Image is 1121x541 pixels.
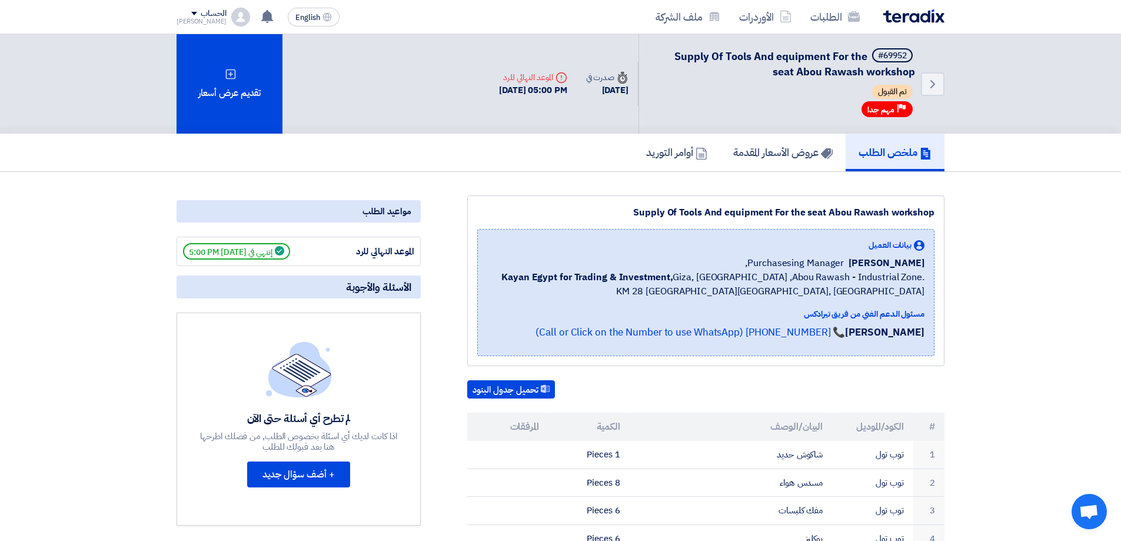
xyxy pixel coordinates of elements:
[501,270,673,284] b: Kayan Egypt for Trading & Investment,
[913,497,944,525] td: 3
[913,469,944,497] td: 2
[266,341,332,397] img: empty_state_list.svg
[295,14,320,22] span: English
[832,469,913,497] td: توب تول
[487,270,924,298] span: Giza, [GEOGRAPHIC_DATA] ,Abou Rawash - Industrial Zone. KM 28 [GEOGRAPHIC_DATA][GEOGRAPHIC_DATA],...
[548,497,630,525] td: 6 Pieces
[733,145,833,159] h5: عروض الأسعار المقدمة
[869,239,912,251] span: بيانات العميل
[674,48,915,79] span: Supply Of Tools And equipment For the seat Abou Rawash workshop
[630,441,833,469] td: شاكوش حديد
[633,134,720,171] a: أوامر التوريد
[199,411,399,425] div: لم تطرح أي أسئلة حتى الآن
[883,9,944,23] img: Teradix logo
[183,243,290,260] span: إنتهي في [DATE] 5:00 PM
[346,280,411,294] span: الأسئلة والأجوبة
[231,8,250,26] img: profile_test.png
[177,18,227,25] div: [PERSON_NAME]
[477,205,934,220] div: Supply Of Tools And equipment For the seat Abou Rawash workshop
[730,3,801,31] a: الأوردرات
[548,441,630,469] td: 1 Pieces
[913,441,944,469] td: 1
[1072,494,1107,529] div: دردشة مفتوحة
[535,325,845,340] a: 📞 [PHONE_NUMBER] (Call or Click on the Number to use WhatsApp)
[867,104,894,115] span: مهم جدا
[630,497,833,525] td: مفك كلبسات
[247,462,350,487] button: + أضف سؤال جديد
[467,380,555,399] button: تحميل جدول البنود
[201,9,226,19] div: الحساب
[845,325,924,340] strong: [PERSON_NAME]
[846,134,944,171] a: ملخص الطلب
[499,84,567,97] div: [DATE] 05:00 PM
[586,71,628,84] div: صدرت في
[832,413,913,441] th: الكود/الموديل
[720,134,846,171] a: عروض الأسعار المقدمة
[326,245,414,258] div: الموعد النهائي للرد
[630,413,833,441] th: البيان/الوصف
[586,84,628,97] div: [DATE]
[913,413,944,441] th: #
[849,256,924,270] span: [PERSON_NAME]
[548,413,630,441] th: الكمية
[646,3,730,31] a: ملف الشركة
[646,145,707,159] h5: أوامر التوريد
[467,413,548,441] th: المرفقات
[801,3,869,31] a: الطلبات
[653,48,915,79] h5: Supply Of Tools And equipment For the seat Abou Rawash workshop
[177,34,282,134] div: تقديم عرض أسعار
[548,469,630,497] td: 8 Pieces
[499,71,567,84] div: الموعد النهائي للرد
[199,431,399,452] div: اذا كانت لديك أي اسئلة بخصوص الطلب, من فضلك اطرحها هنا بعد قبولك للطلب
[177,200,421,223] div: مواعيد الطلب
[859,145,932,159] h5: ملخص الطلب
[872,85,913,99] span: تم القبول
[630,469,833,497] td: مسدس هواء
[487,308,924,320] div: مسئول الدعم الفني من فريق تيرادكس
[832,497,913,525] td: توب تول
[288,8,340,26] button: English
[745,256,844,270] span: Purchasesing Manager,
[878,52,907,60] div: #69952
[832,441,913,469] td: توب تول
